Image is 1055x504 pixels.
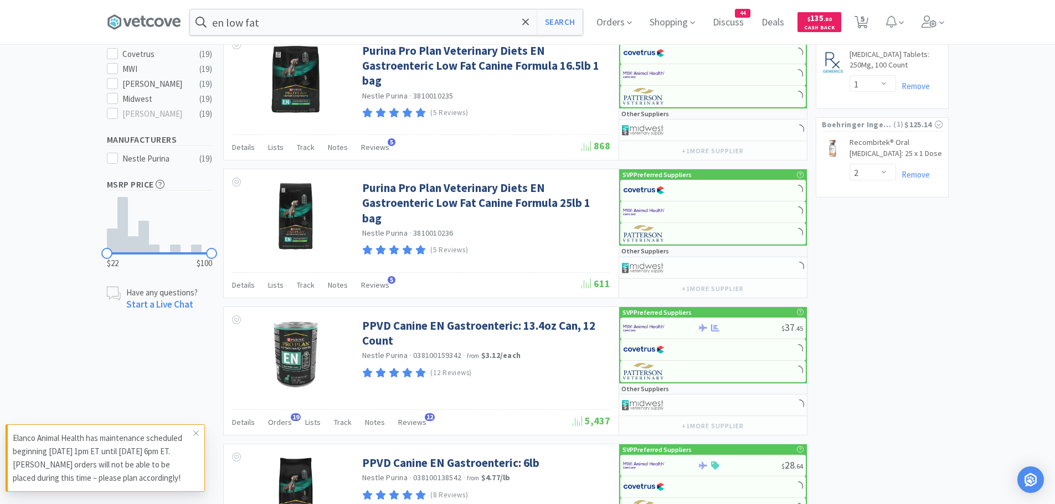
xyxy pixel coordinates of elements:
span: · [409,472,411,482]
span: 3810010235 [413,91,454,101]
span: Notes [328,142,348,152]
img: 7059a757c9884f68adc5a653f2cde827_487012.png [822,139,844,157]
span: 28 [781,459,803,471]
span: $ [807,15,810,23]
button: +1more supplier [676,281,749,297]
span: · [409,350,411,360]
h5: Manufacturers [107,133,212,146]
span: 12 [425,413,435,421]
img: f6b2451649754179b5b4e0c70c3f7cb0_2.png [623,320,665,336]
span: 44 [735,9,750,17]
span: Track [297,142,315,152]
div: [PERSON_NAME] [122,107,191,121]
img: f5e969b455434c6296c6d81ef179fa71_3.png [623,363,665,380]
span: 5,437 [573,414,610,427]
span: · [463,472,465,482]
img: 4dd14cff54a648ac9e977f0c5da9bc2e_5.png [622,259,663,276]
span: . 80 [824,15,832,23]
span: 038100159342 [413,350,461,360]
span: $100 [197,257,212,270]
span: 868 [581,139,610,152]
div: ( 19 ) [199,92,212,106]
button: +1more supplier [676,143,749,159]
span: 3810010236 [413,228,454,238]
span: Orders [268,417,292,427]
img: 50b4c47f749447b4b60bd6d78d2e4f09_481611.png [260,43,332,115]
span: Reviews [361,142,389,152]
div: $125.14 [904,118,942,131]
strong: $3.12 / each [481,350,521,360]
a: PPVD Canine EN Gastroenteric: 13.4oz Can, 12 Count [362,318,608,349]
img: f5e969b455434c6296c6d81ef179fa71_3.png [623,88,665,105]
img: 77fca1acd8b6420a9015268ca798ef17_1.png [623,182,665,199]
p: SVP Preferred Suppliers [622,307,692,318]
span: $ [781,462,785,470]
div: Covetrus [122,48,191,61]
span: · [463,350,465,360]
div: [PERSON_NAME] [122,77,191,91]
span: Lists [305,417,321,427]
p: (12 Reviews) [430,367,472,379]
span: 19 [291,413,301,421]
span: 611 [581,277,610,290]
a: Remove [896,169,930,180]
a: Purina Pro Plan Veterinary Diets EN Gastroenteric Low Fat Canine Formula 16.5lb 1 bag [362,43,608,89]
a: Nestle Purina [362,91,408,101]
span: Track [334,417,352,427]
a: Purina Pro Plan Veterinary Diets EN Gastroenteric Low Fat Canine Formula 25lb 1 bag [362,180,608,226]
span: Details [232,142,255,152]
span: . 45 [795,324,803,332]
h5: MSRP Price [107,178,212,191]
span: 5 [388,276,395,284]
img: f6b2451649754179b5b4e0c70c3f7cb0_2.png [623,457,665,474]
span: . 64 [795,462,803,470]
span: Lists [268,280,284,290]
div: ( 19 ) [199,63,212,76]
img: 77fca1acd8b6420a9015268ca798ef17_1.png [623,45,665,61]
a: PPVD Canine EN Gastroenteric: 6lb [362,455,539,470]
span: Reviews [361,280,389,290]
p: Other Suppliers [621,108,669,119]
button: +1more supplier [676,418,749,434]
span: 5 [388,138,395,146]
img: f5e969b455434c6296c6d81ef179fa71_3.png [623,225,665,242]
img: e875b1cd795845f89f409d2b766b26a9_430889.jpeg [822,51,844,74]
a: $135.80Cash Back [797,7,841,37]
div: Midwest [122,92,191,106]
a: [MEDICAL_DATA] Tablets: 250Mg, 100 Count [850,49,943,75]
img: 77fca1acd8b6420a9015268ca798ef17_1.png [623,479,665,495]
img: 4dd14cff54a648ac9e977f0c5da9bc2e_5.png [622,122,663,138]
a: Nestle Purina [362,472,408,482]
strong: $4.77 / lb [481,472,511,482]
span: Boehringer Ingelheim [822,118,893,131]
span: 37 [781,321,803,334]
button: Search [537,9,583,35]
p: Elanco Animal Health has maintenance scheduled beginning [DATE] 1pm ET until [DATE] 6pm ET. [PERS... [13,432,193,485]
p: (5 Reviews) [430,245,468,256]
p: (8 Reviews) [430,490,468,501]
span: Cash Back [804,25,835,32]
div: Nestle Purina [122,152,191,165]
span: from [467,352,479,360]
p: SVP Preferred Suppliers [622,169,692,180]
p: Other Suppliers [621,383,669,394]
input: Search by item, sku, manufacturer, ingredient, size... [190,9,583,35]
a: Start a Live Chat [126,298,193,310]
span: Reviews [398,417,426,427]
span: Lists [268,142,284,152]
img: 77fca1acd8b6420a9015268ca798ef17_1.png [623,341,665,358]
div: ( 19 ) [199,77,212,91]
div: MWI [122,63,191,76]
img: 5aee7ee080934fe484e17fe342375972_482620.png [260,318,332,390]
span: ( 1 ) [892,119,904,130]
div: ( 19 ) [199,48,212,61]
a: Remove [896,81,930,91]
span: Notes [328,280,348,290]
div: ( 19 ) [199,152,212,165]
span: $ [781,324,785,332]
span: $22 [107,257,119,270]
span: · [409,91,411,101]
span: from [467,474,479,482]
img: f25ea7879e564a7290428705b30f9a40_481618.png [260,180,332,252]
a: Nestle Purina [362,350,408,360]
